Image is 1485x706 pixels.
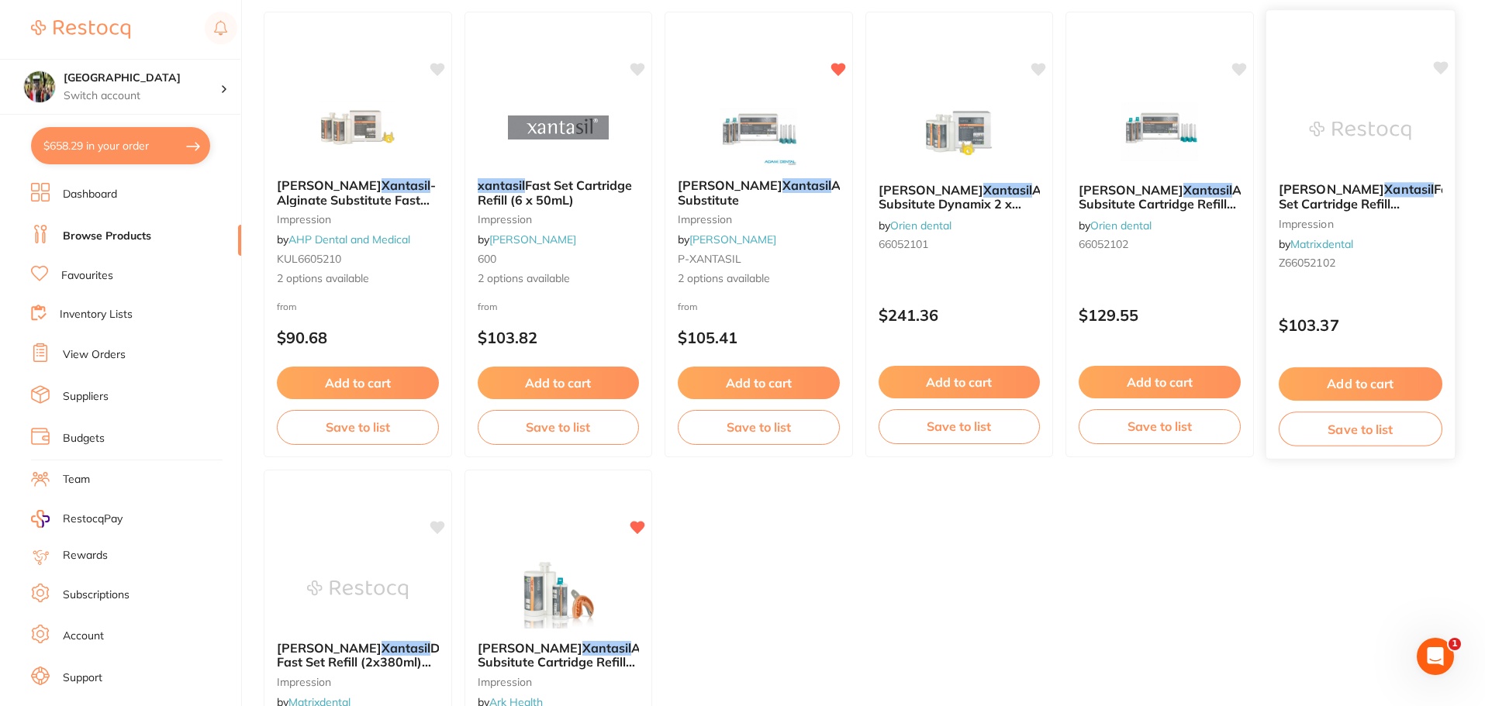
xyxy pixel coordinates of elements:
[277,271,439,287] span: 2 options available
[508,551,609,629] img: Kulzer Xantasil Alginate Subsitute Cartridge Refill Fast Set 6 x 50ml
[678,178,840,207] b: Kulzer Xantasil Alginate Substitute
[277,410,439,444] button: Save to list
[63,431,105,446] a: Budgets
[1109,93,1210,170] img: Kulzer Xantasil Alginate Subsitute Cartridge Refill Fast Set 6 x 50ml
[478,410,640,444] button: Save to list
[64,88,220,104] p: Switch account
[678,329,840,346] p: $105.41
[879,219,951,232] span: by
[478,676,640,688] small: impression
[63,587,130,603] a: Subscriptions
[61,268,113,284] a: Favourites
[307,88,408,166] img: Kulzer Xantasil - Alginate Substitute Fast Set
[60,307,133,322] a: Inventory Lists
[1090,219,1152,232] a: Orien dental
[277,640,382,656] span: [PERSON_NAME]
[63,670,102,686] a: Support
[1290,237,1353,251] a: Matrixdental
[63,472,90,487] a: Team
[277,329,439,346] p: $90.68
[31,20,130,39] img: Restocq Logo
[1384,181,1434,197] em: Xantasil
[1309,91,1411,170] img: Kulzer Xantasil Fast Set Cartridge Refill (6x50ml) Alginate Substitute
[1079,219,1152,232] span: by
[277,252,341,266] span: KUL6605210
[277,676,439,688] small: impression
[678,367,840,399] button: Add to cart
[478,640,682,684] span: Alginate Subsitute Cartridge Refill Fast Set 6 x 50ml
[879,366,1041,398] button: Add to cart
[277,177,382,193] span: [PERSON_NAME]
[678,301,698,312] span: from
[478,641,640,670] b: Kulzer Xantasil Alginate Subsitute Cartridge Refill Fast Set 6 x 50ml
[1183,182,1232,198] em: Xantasil
[678,213,840,226] small: impression
[1278,181,1459,240] span: Fast Set Cartridge Refill (6x50ml) Alginate Substitute
[277,367,439,399] button: Add to cart
[678,410,840,444] button: Save to list
[63,347,126,363] a: View Orders
[678,232,776,246] span: by
[1417,638,1454,675] iframe: Intercom live chat
[782,177,831,193] em: Xantasil
[879,237,928,251] span: 66052101
[890,219,951,232] a: Orien dental
[1079,306,1241,324] p: $129.55
[708,88,809,166] img: Kulzer Xantasil Alginate Substitute
[478,271,640,287] span: 2 options available
[879,409,1041,443] button: Save to list
[678,252,741,266] span: P-XANTASIL
[678,271,840,287] span: 2 options available
[63,389,109,405] a: Suppliers
[24,71,55,102] img: Wanneroo Dental Centre
[1278,367,1442,401] button: Add to cart
[879,306,1041,324] p: $241.36
[1278,256,1335,270] span: Z66052102
[277,641,439,670] b: Kulzer Xantasil Dynamix Fast Set Refill (2x380ml) Alginate Substitute
[277,640,483,684] span: Dynamix Fast Set Refill (2x380ml) Alginate Substitute
[879,182,1083,226] span: Alginate Subsitute Dynamix 2 x 380ml
[478,177,525,193] em: xantasil
[478,178,640,207] b: xantasil Fast Set Cartridge Refill (6 x 50mL)
[1079,237,1128,251] span: 66052102
[1278,181,1383,197] span: [PERSON_NAME]
[508,88,609,166] img: xantasil Fast Set Cartridge Refill (6 x 50mL)
[382,177,430,193] em: Xantasil
[1278,217,1442,229] small: impression
[478,177,632,207] span: Fast Set Cartridge Refill (6 x 50mL)
[1278,412,1442,446] button: Save to list
[489,232,576,246] a: [PERSON_NAME]
[879,182,983,198] span: [PERSON_NAME]
[1079,182,1283,226] span: Alginate Subsitute Cartridge Refill Fast Set 6 x 50ml
[678,177,882,207] span: Alginate Substitute
[382,640,430,656] em: Xantasil
[1278,182,1442,211] b: Kulzer Xantasil Fast Set Cartridge Refill (6x50ml) Alginate Substitute
[288,232,410,246] a: AHP Dental and Medical
[64,71,220,86] h4: Wanneroo Dental Centre
[63,229,151,244] a: Browse Products
[478,329,640,346] p: $103.82
[31,510,123,528] a: RestocqPay
[909,93,1010,170] img: Kulzer Xantasil Alginate Subsitute Dynamix 2 x 380ml
[478,213,640,226] small: impression
[277,301,297,312] span: from
[689,232,776,246] a: [PERSON_NAME]
[277,177,436,222] span: - Alginate Substitute Fast Set
[63,548,108,563] a: Rewards
[1079,409,1241,443] button: Save to list
[879,183,1041,212] b: Kulzer Xantasil Alginate Subsitute Dynamix 2 x 380ml
[1449,638,1461,650] span: 1
[478,640,582,656] span: [PERSON_NAME]
[1278,316,1442,334] p: $103.37
[63,187,117,202] a: Dashboard
[31,127,210,164] button: $658.29 in your order
[63,511,123,527] span: RestocqPay
[478,252,496,266] span: 600
[1278,237,1352,251] span: by
[1079,183,1241,212] b: Kulzer Xantasil Alginate Subsitute Cartridge Refill Fast Set 6 x 50ml
[277,178,439,207] b: Kulzer Xantasil - Alginate Substitute Fast Set
[1079,182,1183,198] span: [PERSON_NAME]
[678,177,782,193] span: [PERSON_NAME]
[983,182,1032,198] em: Xantasil
[582,640,631,656] em: Xantasil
